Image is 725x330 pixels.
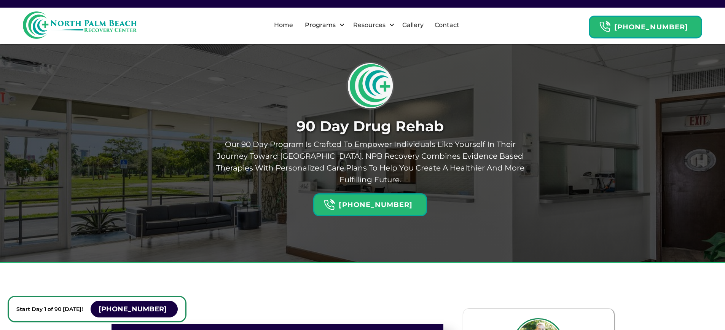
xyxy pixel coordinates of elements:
a: Gallery [398,13,428,37]
div: Programs [298,13,347,37]
h1: 90 Day Drug Rehab [212,118,528,135]
img: Header Calendar Icons [323,199,335,211]
strong: [PHONE_NUMBER] [99,305,167,313]
a: Contact [430,13,464,37]
p: our 90 day program is crafted to empower individuals like yourself in their journey toward [GEOGR... [212,139,528,186]
a: Header Calendar Icons[PHONE_NUMBER] [313,190,427,216]
div: Resources [347,13,397,37]
a: Home [269,13,298,37]
div: Resources [351,21,387,30]
strong: [PHONE_NUMBER] [614,23,688,31]
p: Start Day 1 of 90 [DATE]! [16,304,83,314]
div: Programs [303,21,338,30]
a: Header Calendar Icons[PHONE_NUMBER] [589,12,702,38]
strong: [PHONE_NUMBER] [339,201,413,209]
a: [PHONE_NUMBER] [91,301,178,317]
img: Header Calendar Icons [599,21,610,33]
